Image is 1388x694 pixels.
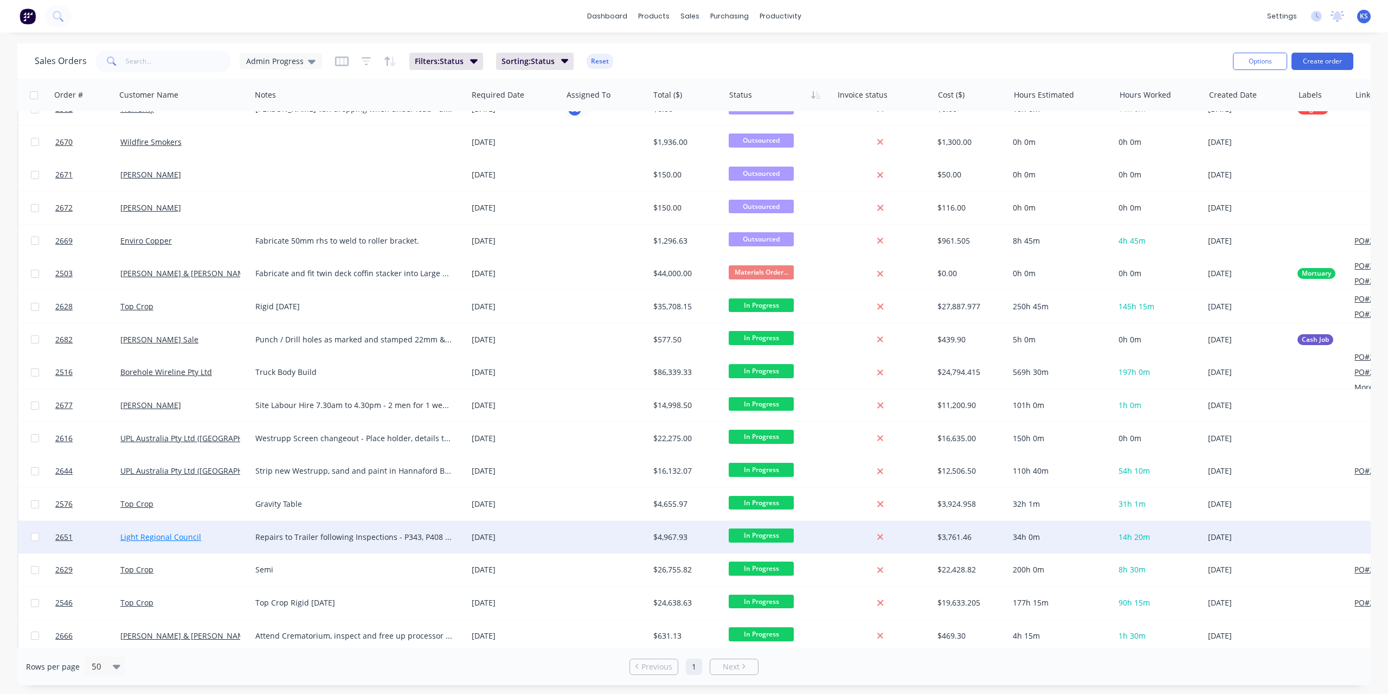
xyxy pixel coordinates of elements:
[1013,367,1105,378] div: 569h 30m
[641,661,672,672] span: Previous
[1013,466,1105,476] div: 110h 40m
[255,400,453,411] div: Site Labour Hire 7.30am to 4.30pm - 2 men for 1 week (Basic Hand Tools only).
[472,301,558,312] div: [DATE]
[55,225,120,257] a: 2669
[55,334,73,345] span: 2682
[1297,334,1333,345] button: Cash Job
[1354,466,1387,476] button: PO#2729
[120,433,277,443] a: UPL Australia Pty Ltd ([GEOGRAPHIC_DATA])
[729,364,794,378] span: In Progress
[675,8,705,24] div: sales
[472,532,558,543] div: [DATE]
[1013,268,1105,279] div: 0h 0m
[55,389,120,422] a: 2677
[653,137,717,148] div: $1,936.00
[653,400,717,411] div: $14,998.50
[1120,90,1171,100] div: Hours Worked
[255,367,453,378] div: Truck Body Build
[653,334,717,345] div: $577.50
[54,90,83,100] div: Order #
[1119,268,1141,278] span: 0h 0m
[55,169,73,180] span: 2671
[472,169,558,180] div: [DATE]
[55,257,120,290] a: 2503
[1354,352,1387,362] button: PO#2721
[1354,309,1387,320] button: PO#2688
[55,499,73,510] span: 2576
[1208,367,1289,378] div: [DATE]
[1208,235,1289,246] div: [DATE]
[55,564,73,575] span: 2629
[1208,466,1289,476] div: [DATE]
[120,564,153,575] a: Top Crop
[653,466,717,476] div: $16,132.07
[723,661,740,672] span: Next
[729,496,794,510] span: In Progress
[1013,137,1105,148] div: 0h 0m
[472,334,558,345] div: [DATE]
[1354,564,1387,575] button: PO#2665
[55,126,120,158] a: 2670
[937,466,1001,476] div: $12,506.50
[567,90,611,100] div: Assigned To
[255,90,276,100] div: Notes
[937,400,1001,411] div: $11,200.90
[1208,301,1289,312] div: [DATE]
[120,169,181,180] a: [PERSON_NAME]
[653,301,717,312] div: $35,708.15
[55,466,73,476] span: 2644
[55,521,120,553] a: 2651
[1208,597,1289,608] div: [DATE]
[55,301,73,312] span: 2628
[55,620,120,652] a: 2666
[472,466,558,476] div: [DATE]
[1013,169,1105,180] div: 0h 0m
[1209,90,1257,100] div: Created Date
[625,659,763,675] ul: Pagination
[1360,11,1368,21] span: KS
[55,532,73,543] span: 2651
[120,597,153,608] a: Top Crop
[653,202,717,213] div: $150.00
[1013,564,1105,575] div: 200h 0m
[729,463,794,476] span: In Progress
[55,323,120,356] a: 2682
[1013,235,1105,246] div: 8h 45m
[1013,202,1105,213] div: 0h 0m
[415,56,464,67] span: Filters: Status
[55,235,73,246] span: 2669
[409,53,483,70] button: Filters:Status
[255,597,453,608] div: Top Crop Rigid [DATE]
[472,631,558,641] div: [DATE]
[1208,169,1289,180] div: [DATE]
[729,200,794,213] span: Outsourced
[1013,499,1105,510] div: 32h 1m
[1354,597,1387,608] button: PO#2597
[1262,8,1302,24] div: settings
[55,158,120,191] a: 2671
[1208,400,1289,411] div: [DATE]
[255,301,453,312] div: Rigid [DATE]
[472,400,558,411] div: [DATE]
[55,202,73,213] span: 2672
[729,265,794,279] span: Materials Order...
[55,597,73,608] span: 2546
[255,466,453,476] div: Strip new Westrupp, sand and paint in Hannaford Blue (using 2 Pack paint) No allowance made to re...
[120,466,277,476] a: UPL Australia Pty Ltd ([GEOGRAPHIC_DATA])
[1119,400,1141,410] span: 1h 0m
[1299,90,1322,100] div: Labels
[255,268,453,279] div: Fabricate and fit twin deck coffin stacker into Large electric Ford Van.
[246,55,304,67] span: Admin Progress
[1208,532,1289,543] div: [DATE]
[55,400,73,411] span: 2677
[1119,564,1146,575] span: 8h 30m
[729,133,794,147] span: Outsourced
[472,597,558,608] div: [DATE]
[1013,532,1105,543] div: 34h 0m
[1233,53,1287,70] button: Options
[55,433,73,444] span: 2616
[938,90,965,100] div: Cost ($)
[35,56,87,66] h1: Sales Orders
[587,54,613,69] button: Reset
[937,202,1001,213] div: $116.00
